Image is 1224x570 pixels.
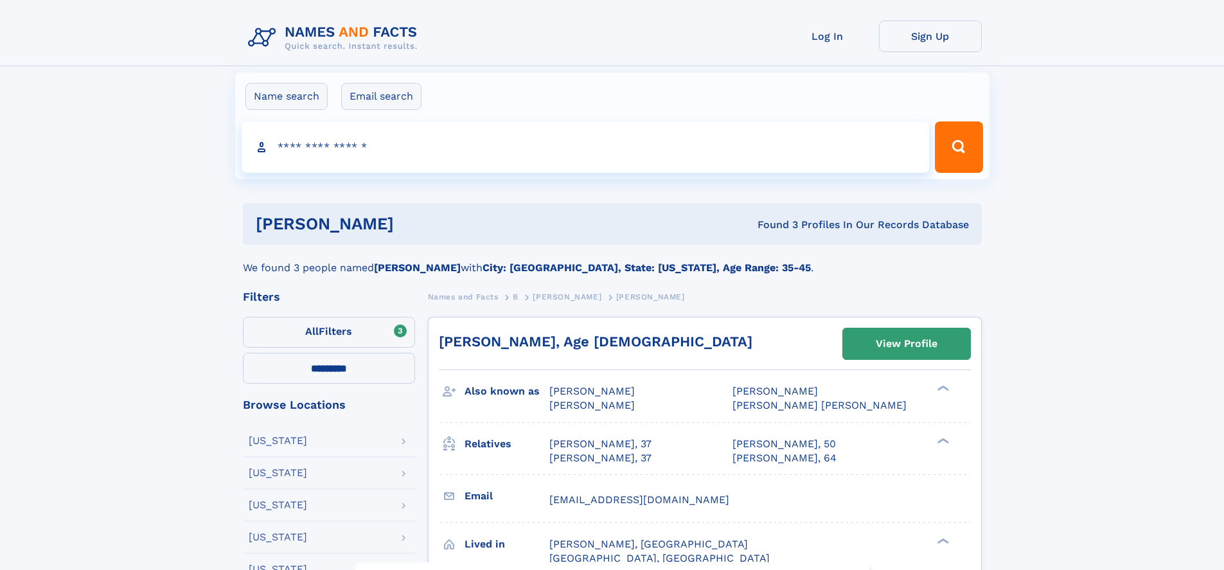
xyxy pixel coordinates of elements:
[249,500,307,510] div: [US_STATE]
[732,385,818,397] span: [PERSON_NAME]
[549,385,635,397] span: [PERSON_NAME]
[243,317,415,348] label: Filters
[483,262,811,274] b: City: [GEOGRAPHIC_DATA], State: [US_STATE], Age Range: 35-45
[533,289,601,305] a: [PERSON_NAME]
[549,552,770,564] span: [GEOGRAPHIC_DATA], [GEOGRAPHIC_DATA]
[245,83,328,110] label: Name search
[465,433,549,455] h3: Relatives
[465,380,549,402] h3: Also known as
[732,437,836,451] a: [PERSON_NAME], 50
[249,436,307,446] div: [US_STATE]
[513,292,519,301] span: B
[776,21,879,52] a: Log In
[876,329,937,359] div: View Profile
[732,399,907,411] span: [PERSON_NAME] [PERSON_NAME]
[549,399,635,411] span: [PERSON_NAME]
[513,289,519,305] a: B
[249,468,307,478] div: [US_STATE]
[242,121,930,173] input: search input
[243,245,982,276] div: We found 3 people named with .
[549,451,652,465] a: [PERSON_NAME], 37
[879,21,982,52] a: Sign Up
[935,121,982,173] button: Search Button
[243,21,428,55] img: Logo Names and Facts
[465,533,549,555] h3: Lived in
[243,399,415,411] div: Browse Locations
[249,532,307,542] div: [US_STATE]
[549,538,748,550] span: [PERSON_NAME], [GEOGRAPHIC_DATA]
[549,494,729,506] span: [EMAIL_ADDRESS][DOMAIN_NAME]
[533,292,601,301] span: [PERSON_NAME]
[576,218,969,232] div: Found 3 Profiles In Our Records Database
[341,83,421,110] label: Email search
[934,537,950,545] div: ❯
[243,291,415,303] div: Filters
[732,451,837,465] a: [PERSON_NAME], 64
[934,436,950,445] div: ❯
[374,262,461,274] b: [PERSON_NAME]
[843,328,970,359] a: View Profile
[256,216,576,232] h1: [PERSON_NAME]
[439,334,752,350] a: [PERSON_NAME], Age [DEMOGRAPHIC_DATA]
[549,437,652,451] a: [PERSON_NAME], 37
[428,289,499,305] a: Names and Facts
[616,292,685,301] span: [PERSON_NAME]
[465,485,549,507] h3: Email
[934,384,950,393] div: ❯
[305,325,319,337] span: All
